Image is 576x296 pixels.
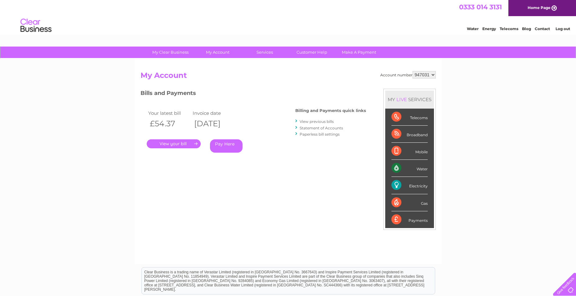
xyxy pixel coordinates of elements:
[239,47,290,58] a: Services
[391,211,428,228] div: Payments
[141,89,366,100] h3: Bills and Payments
[395,96,408,102] div: LIVE
[142,3,435,30] div: Clear Business is a trading name of Verastar Limited (registered in [GEOGRAPHIC_DATA] No. 3667643...
[300,119,334,124] a: View previous bills
[286,47,337,58] a: Customer Help
[300,132,340,137] a: Paperless bill settings
[522,26,531,31] a: Blog
[147,117,191,130] th: £54.37
[391,143,428,160] div: Mobile
[295,108,366,113] h4: Billing and Payments quick links
[391,194,428,211] div: Gas
[391,177,428,194] div: Electricity
[459,3,502,11] a: 0333 014 3131
[145,47,196,58] a: My Clear Business
[333,47,385,58] a: Make A Payment
[210,139,243,153] a: Pay Here
[482,26,496,31] a: Energy
[191,109,236,117] td: Invoice date
[191,117,236,130] th: [DATE]
[385,91,434,108] div: MY SERVICES
[300,126,343,130] a: Statement of Accounts
[147,109,191,117] td: Your latest bill
[467,26,479,31] a: Water
[556,26,570,31] a: Log out
[147,139,201,148] a: .
[380,71,436,78] div: Account number
[391,109,428,126] div: Telecoms
[20,16,52,35] img: logo.png
[391,160,428,177] div: Water
[391,126,428,143] div: Broadband
[500,26,518,31] a: Telecoms
[535,26,550,31] a: Contact
[141,71,436,83] h2: My Account
[192,47,243,58] a: My Account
